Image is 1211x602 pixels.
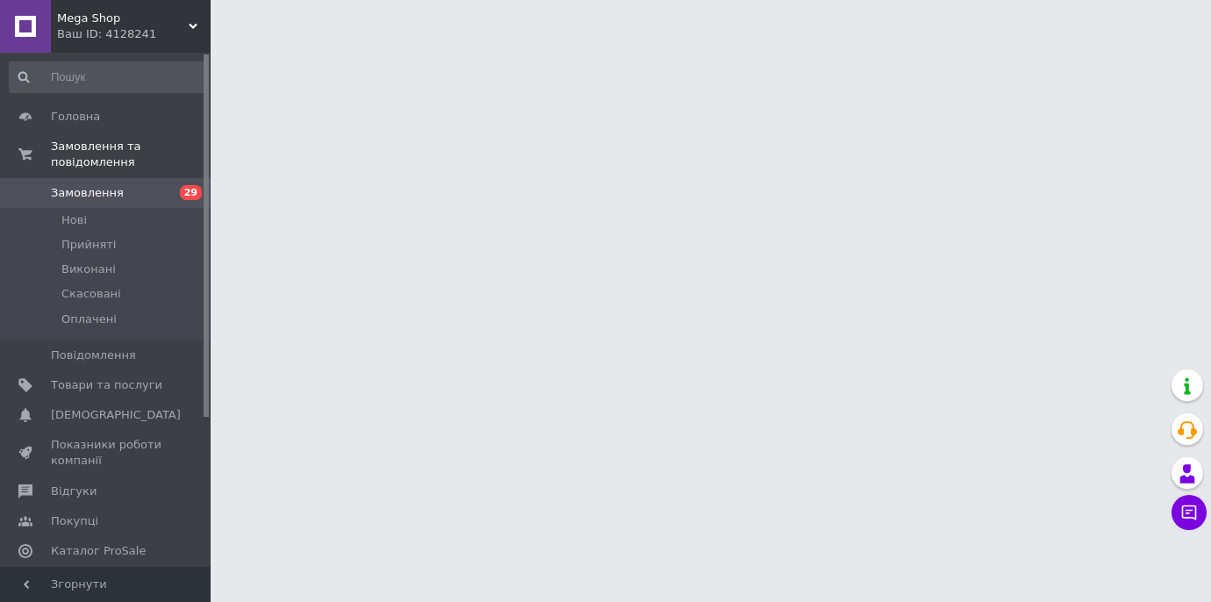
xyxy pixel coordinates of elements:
[51,513,98,529] span: Покупці
[51,543,146,559] span: Каталог ProSale
[51,437,162,469] span: Показники роботи компанії
[51,407,181,423] span: [DEMOGRAPHIC_DATA]
[51,484,97,499] span: Відгуки
[61,262,116,277] span: Виконані
[61,237,116,253] span: Прийняті
[61,286,121,302] span: Скасовані
[51,185,124,201] span: Замовлення
[9,61,207,93] input: Пошук
[51,377,162,393] span: Товари та послуги
[180,185,202,200] span: 29
[1172,495,1207,530] button: Чат з покупцем
[57,11,189,26] span: Mega Shop
[61,312,117,327] span: Оплачені
[51,109,100,125] span: Головна
[51,348,136,363] span: Повідомлення
[57,26,211,42] div: Ваш ID: 4128241
[61,212,87,228] span: Нові
[51,139,211,170] span: Замовлення та повідомлення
